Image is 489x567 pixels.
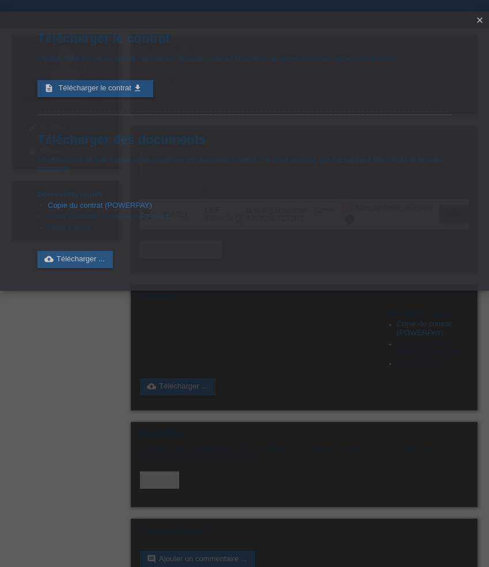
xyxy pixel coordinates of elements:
[37,190,452,199] h4: Documents requis
[44,254,54,264] i: cloud_upload
[475,16,484,25] i: close
[37,132,452,147] h1: Télécharger des documents
[37,155,452,173] p: N'oubliez pas de télécharger et de confirmer les documents requis. Ce n'est qu'alors que l'achat ...
[48,212,452,223] li: Carte d'identité / copie du passeport
[37,31,452,45] h1: Télécharger le contrat
[37,80,153,97] a: description Télécharger le contrat get_app
[472,14,487,28] a: close
[48,201,152,210] a: Copie du contrat (POWERPAY)
[58,83,131,92] span: Télécharger le contrat
[133,83,142,93] i: get_app
[48,223,452,234] li: Reçu d'achat
[44,83,54,93] i: description
[37,251,113,268] a: cloud_uploadTélécharger ...
[37,54,452,63] p: Veuillez télécharger le contrat maintenant. Ensuite, veuillez l‘imprimer, le signer et le faire s...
